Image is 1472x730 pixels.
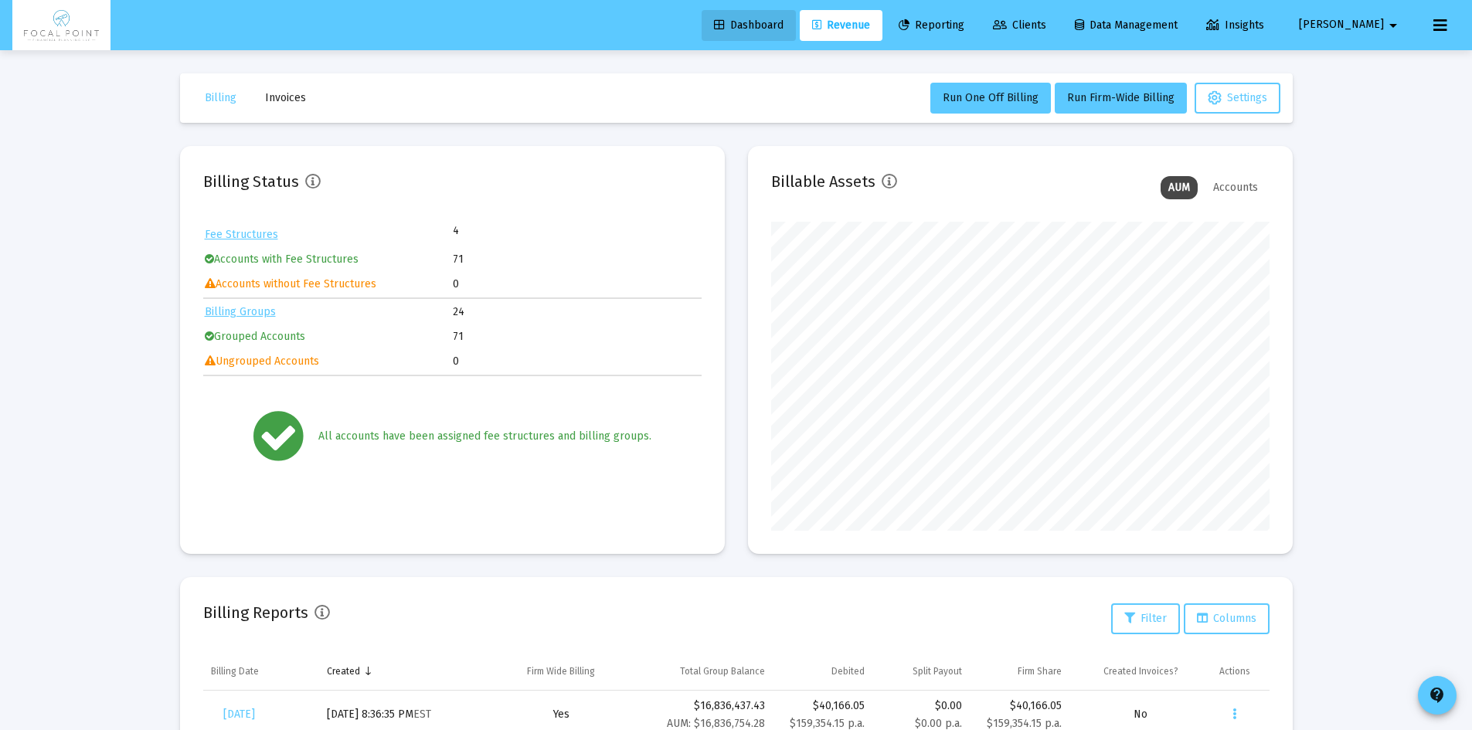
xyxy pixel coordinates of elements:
div: $40,166.05 [780,698,865,714]
td: Column Firm Share [970,653,1069,690]
td: 4 [453,223,576,239]
a: Revenue [800,10,882,41]
small: $159,354.15 p.a. [987,717,1062,730]
div: Actions [1219,665,1250,677]
div: AUM [1161,176,1198,199]
span: Run Firm-Wide Billing [1067,91,1175,104]
a: [DATE] [211,699,267,730]
div: All accounts have been assigned fee structures and billing groups. [318,429,651,444]
button: Billing [192,83,249,114]
a: Billing Groups [205,305,276,318]
td: Column Billing Date [203,653,320,690]
div: Accounts [1205,176,1266,199]
td: Ungrouped Accounts [205,350,452,373]
div: Billing Date [211,665,259,677]
td: 71 [453,248,700,271]
td: Column Split Payout [872,653,970,690]
span: Dashboard [714,19,784,32]
td: Grouped Accounts [205,325,452,348]
h2: Billing Reports [203,600,308,625]
a: Data Management [1062,10,1190,41]
a: Dashboard [702,10,796,41]
td: 24 [453,300,700,324]
button: Filter [1111,603,1180,634]
div: No [1077,707,1204,722]
div: [DATE] 8:36:35 PM [327,707,484,722]
td: Column Actions [1212,653,1270,690]
div: $40,166.05 [977,698,1062,714]
div: Created Invoices? [1103,665,1178,677]
div: Firm Wide Billing [527,665,595,677]
td: Accounts with Fee Structures [205,248,452,271]
td: Column Created Invoices? [1069,653,1212,690]
span: Reporting [899,19,964,32]
span: Insights [1206,19,1264,32]
button: Columns [1184,603,1270,634]
div: Firm Share [1018,665,1062,677]
td: 71 [453,325,700,348]
mat-icon: arrow_drop_down [1384,10,1402,41]
small: EST [413,708,431,721]
a: Clients [981,10,1059,41]
h2: Billing Status [203,169,299,194]
img: Dashboard [24,10,99,41]
td: Column Debited [773,653,872,690]
a: Reporting [886,10,977,41]
span: Revenue [812,19,870,32]
button: Run One Off Billing [930,83,1051,114]
td: 0 [453,273,700,296]
button: Settings [1195,83,1280,114]
a: Insights [1194,10,1277,41]
span: Columns [1197,612,1256,625]
td: Column Created [319,653,491,690]
td: Accounts without Fee Structures [205,273,452,296]
td: Column Firm Wide Billing [491,653,631,690]
span: [PERSON_NAME] [1299,19,1384,32]
div: Created [327,665,360,677]
small: $159,354.15 p.a. [790,717,865,730]
div: Total Group Balance [680,665,765,677]
button: [PERSON_NAME] [1280,9,1421,40]
span: Run One Off Billing [943,91,1039,104]
div: Debited [831,665,865,677]
div: Split Payout [913,665,962,677]
div: Yes [499,707,623,722]
span: Filter [1124,612,1167,625]
small: AUM: $16,836,754.28 [667,717,765,730]
span: [DATE] [223,708,255,721]
h2: Billable Assets [771,169,875,194]
button: Invoices [253,83,318,114]
span: Data Management [1075,19,1178,32]
button: Run Firm-Wide Billing [1055,83,1187,114]
small: $0.00 p.a. [915,717,962,730]
span: Clients [993,19,1046,32]
span: Invoices [265,91,306,104]
mat-icon: contact_support [1428,686,1447,705]
a: Fee Structures [205,228,278,241]
span: Billing [205,91,236,104]
span: Settings [1208,91,1267,104]
td: Column Total Group Balance [631,653,772,690]
td: 0 [453,350,700,373]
